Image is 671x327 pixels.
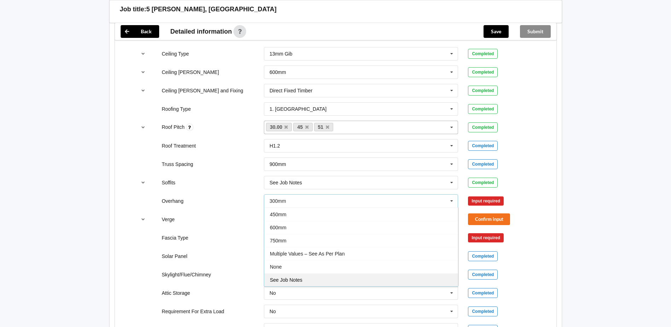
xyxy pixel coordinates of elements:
[270,309,276,314] div: No
[136,66,150,79] button: reference-toggle
[162,51,189,57] label: Ceiling Type
[162,253,187,259] label: Solar Panel
[270,88,312,93] div: Direct Fixed Timber
[270,162,286,167] div: 900mm
[468,178,498,188] div: Completed
[468,159,498,169] div: Completed
[136,176,150,189] button: reference-toggle
[468,122,498,132] div: Completed
[270,264,282,270] span: None
[468,196,504,206] div: Input required
[121,25,159,38] button: Back
[468,86,498,96] div: Completed
[468,213,510,225] button: Confirm input
[468,67,498,77] div: Completed
[468,251,498,261] div: Completed
[146,5,277,13] h3: 5 [PERSON_NAME], [GEOGRAPHIC_DATA]
[270,277,302,283] span: See Job Notes
[270,143,280,148] div: H1.2
[314,123,333,131] a: 51
[162,69,219,75] label: Ceiling [PERSON_NAME]
[468,104,498,114] div: Completed
[162,124,186,130] label: Roof Pitch
[162,198,183,204] label: Overhang
[270,70,286,75] div: 600mm
[162,290,190,296] label: Attic Storage
[162,309,224,314] label: Requirement For Extra Load
[468,49,498,59] div: Completed
[162,106,191,112] label: Roofing Type
[120,5,146,13] h3: Job title:
[293,123,312,131] a: 45
[468,141,498,151] div: Completed
[136,213,150,226] button: reference-toggle
[162,235,188,241] label: Fascia Type
[136,121,150,134] button: reference-toggle
[270,225,287,230] span: 600mm
[170,28,232,35] span: Detailed information
[468,233,504,242] div: Input required
[162,180,175,185] label: Soffits
[270,107,326,111] div: 1. [GEOGRAPHIC_DATA]
[484,25,509,38] button: Save
[266,123,292,131] a: 30.00
[270,180,302,185] div: See Job Notes
[270,238,287,243] span: 750mm
[468,306,498,316] div: Completed
[162,88,243,93] label: Ceiling [PERSON_NAME] and Fixing
[468,270,498,280] div: Completed
[468,288,498,298] div: Completed
[162,217,175,222] label: Verge
[162,272,211,277] label: Skylight/Flue/Chimney
[162,143,196,149] label: Roof Treatment
[162,161,193,167] label: Truss Spacing
[270,212,287,217] span: 450mm
[136,84,150,97] button: reference-toggle
[270,291,276,296] div: No
[136,47,150,60] button: reference-toggle
[270,51,293,56] div: 13mm Gib
[270,251,345,257] span: Multiple Values – See As Per Plan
